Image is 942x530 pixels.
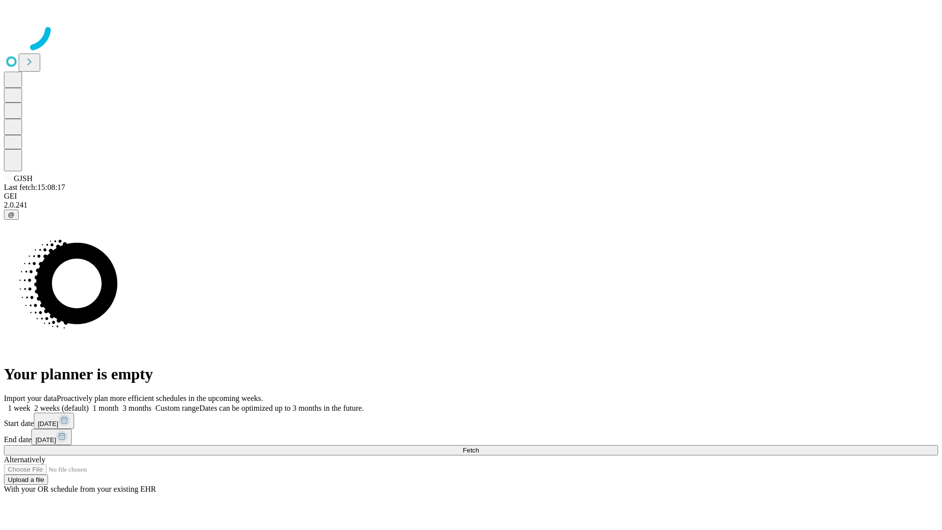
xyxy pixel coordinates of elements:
[4,485,156,493] span: With your OR schedule from your existing EHR
[34,413,74,429] button: [DATE]
[156,404,199,412] span: Custom range
[38,420,58,427] span: [DATE]
[4,394,57,402] span: Import your data
[199,404,364,412] span: Dates can be optimized up to 3 months in the future.
[123,404,152,412] span: 3 months
[4,365,938,383] h1: Your planner is empty
[4,445,938,455] button: Fetch
[4,210,19,220] button: @
[4,429,938,445] div: End date
[31,429,72,445] button: [DATE]
[4,455,45,464] span: Alternatively
[4,201,938,210] div: 2.0.241
[4,413,938,429] div: Start date
[14,174,32,183] span: GJSH
[463,447,479,454] span: Fetch
[57,394,263,402] span: Proactively plan more efficient schedules in the upcoming weeks.
[35,436,56,444] span: [DATE]
[8,211,15,218] span: @
[8,404,30,412] span: 1 week
[4,475,48,485] button: Upload a file
[4,192,938,201] div: GEI
[34,404,89,412] span: 2 weeks (default)
[93,404,119,412] span: 1 month
[4,183,65,191] span: Last fetch: 15:08:17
